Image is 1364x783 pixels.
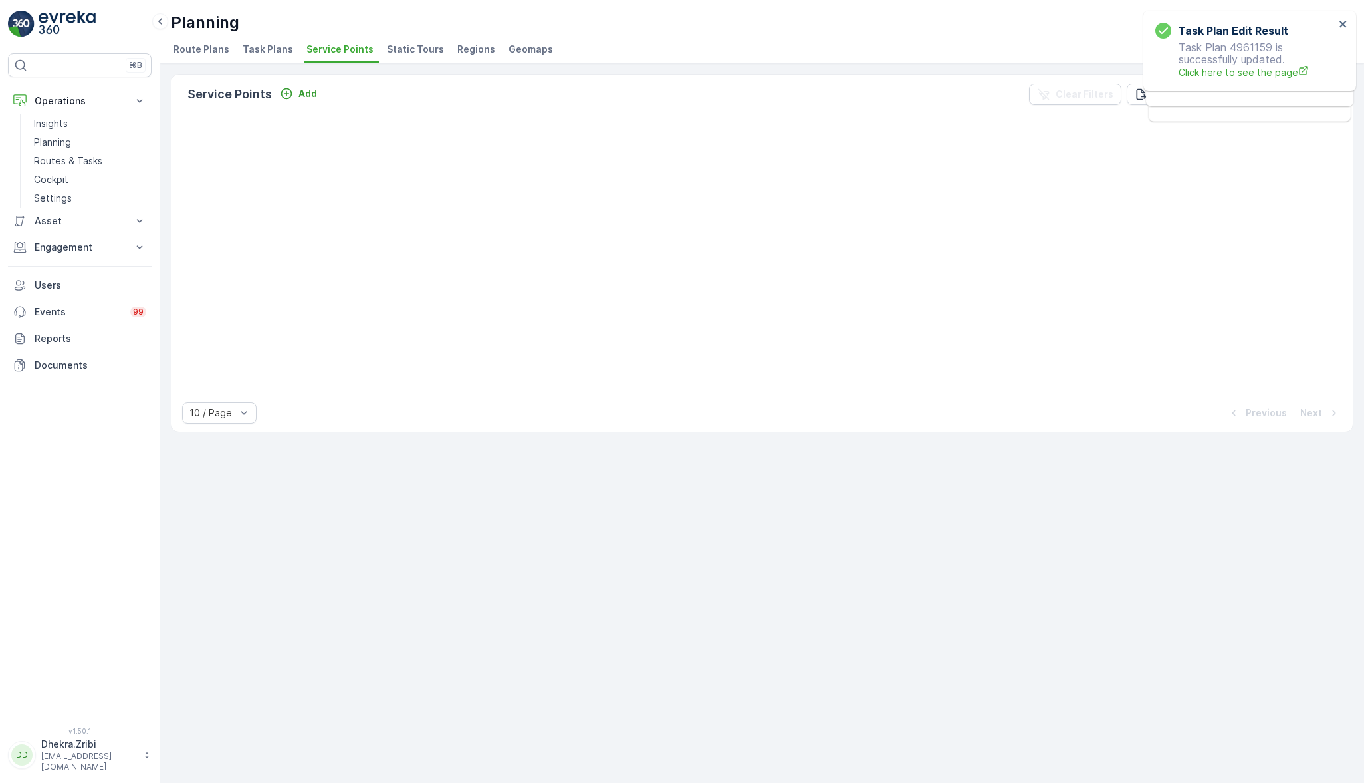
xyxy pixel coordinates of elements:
p: Engagement [35,241,125,254]
p: Add [298,87,317,100]
p: 99 [133,307,144,317]
p: Asset [35,214,125,228]
span: Geomaps [509,43,553,56]
a: Settings [29,189,152,208]
p: Planning [171,12,239,33]
p: Settings [34,192,72,205]
p: Previous [1246,406,1287,420]
p: Clear Filters [1056,88,1113,101]
div: DD [11,744,33,766]
span: Static Tours [387,43,444,56]
span: Service Points [306,43,374,56]
p: Users [35,279,146,292]
a: Events99 [8,299,152,325]
p: ⌘B [129,60,142,71]
span: Regions [457,43,495,56]
button: Engagement [8,234,152,261]
a: Documents [8,352,152,379]
p: Cockpit [34,173,68,186]
p: Operations [35,94,125,108]
p: Planning [34,136,71,149]
button: Clear Filters [1029,84,1121,105]
p: Documents [35,359,146,372]
p: Service Points [187,85,272,104]
p: [EMAIL_ADDRESS][DOMAIN_NAME] [41,751,137,772]
p: Insights [34,117,68,130]
img: logo_light-DOdMpM7g.png [39,11,96,37]
p: Events [35,305,122,319]
span: Task Plans [243,43,293,56]
h3: Task Plan Edit Result [1178,23,1288,39]
a: Users [8,272,152,299]
button: close [1339,19,1348,31]
a: Planning [29,133,152,152]
p: Task Plan 4961159 is successfully updated. [1155,41,1335,79]
span: Route Plans [173,43,229,56]
p: Next [1300,406,1322,420]
a: Click here to see the page [1179,65,1335,79]
p: Dhekra.Zribi [41,738,137,751]
button: Asset [8,208,152,234]
img: logo [8,11,35,37]
p: Reports [35,332,146,345]
button: DDDhekra.Zribi[EMAIL_ADDRESS][DOMAIN_NAME] [8,738,152,772]
a: Insights [29,114,152,133]
button: Next [1299,405,1342,421]
button: Operations [8,88,152,114]
button: Export [1127,84,1192,105]
a: Cockpit [29,170,152,189]
a: Routes & Tasks [29,152,152,170]
button: Previous [1226,405,1288,421]
a: Reports [8,325,152,352]
p: Routes & Tasks [34,154,102,168]
button: Add [275,86,322,102]
span: v 1.50.1 [8,727,152,735]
